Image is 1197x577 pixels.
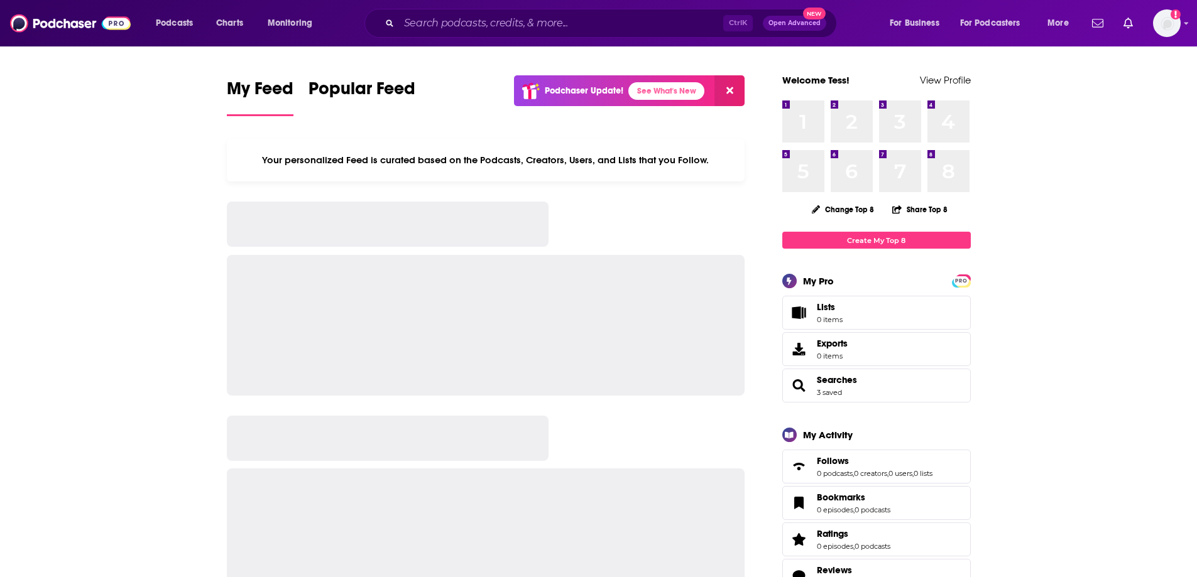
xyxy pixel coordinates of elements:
[817,352,848,360] span: 0 items
[817,301,835,313] span: Lists
[855,542,890,551] a: 0 podcasts
[309,78,415,107] span: Popular Feed
[817,388,842,397] a: 3 saved
[1087,13,1108,34] a: Show notifications dropdown
[399,13,723,33] input: Search podcasts, credits, & more...
[787,377,812,394] a: Searches
[817,528,848,539] span: Ratings
[890,14,939,32] span: For Business
[782,522,971,556] span: Ratings
[545,85,623,96] p: Podchaser Update!
[787,531,812,548] a: Ratings
[892,197,948,222] button: Share Top 8
[782,232,971,249] a: Create My Top 8
[855,505,890,514] a: 0 podcasts
[817,455,932,466] a: Follows
[920,74,971,86] a: View Profile
[888,469,912,478] a: 0 users
[10,11,131,35] img: Podchaser - Follow, Share and Rate Podcasts
[887,469,888,478] span: ,
[156,14,193,32] span: Podcasts
[803,8,826,19] span: New
[227,78,293,107] span: My Feed
[954,276,969,285] a: PRO
[227,139,745,181] div: Your personalized Feed is curated based on the Podcasts, Creators, Users, and Lists that you Follow.
[787,304,812,321] span: Lists
[952,13,1039,33] button: open menu
[259,13,329,33] button: open menu
[853,469,854,478] span: ,
[912,469,914,478] span: ,
[1153,9,1181,37] img: User Profile
[954,276,969,286] span: PRO
[817,564,890,576] a: Reviews
[782,296,971,330] a: Lists
[787,494,812,512] a: Bookmarks
[817,492,865,503] span: Bookmarks
[782,450,971,483] span: Follows
[787,458,812,475] a: Follows
[817,469,853,478] a: 0 podcasts
[803,275,834,287] div: My Pro
[1171,9,1181,19] svg: Add a profile image
[1039,13,1085,33] button: open menu
[817,301,843,313] span: Lists
[782,369,971,402] span: Searches
[782,332,971,366] a: Exports
[1118,13,1138,34] a: Show notifications dropdown
[960,14,1020,32] span: For Podcasters
[817,338,848,349] span: Exports
[817,492,890,503] a: Bookmarks
[216,14,243,32] span: Charts
[768,20,821,26] span: Open Advanced
[804,202,882,217] button: Change Top 8
[817,542,853,551] a: 0 episodes
[817,564,852,576] span: Reviews
[376,9,849,38] div: Search podcasts, credits, & more...
[817,528,890,539] a: Ratings
[817,315,843,324] span: 0 items
[782,74,850,86] a: Welcome Tess!
[853,542,855,551] span: ,
[817,374,857,386] a: Searches
[309,78,415,116] a: Popular Feed
[782,486,971,520] span: Bookmarks
[881,13,955,33] button: open menu
[1153,9,1181,37] button: Show profile menu
[817,505,853,514] a: 0 episodes
[268,14,312,32] span: Monitoring
[763,16,826,31] button: Open AdvancedNew
[853,505,855,514] span: ,
[1153,9,1181,37] span: Logged in as tessvanden
[723,15,753,31] span: Ctrl K
[854,469,887,478] a: 0 creators
[787,340,812,358] span: Exports
[208,13,251,33] a: Charts
[147,13,209,33] button: open menu
[803,429,853,441] div: My Activity
[914,469,932,478] a: 0 lists
[227,78,293,116] a: My Feed
[1047,14,1069,32] span: More
[817,455,849,466] span: Follows
[628,82,704,100] a: See What's New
